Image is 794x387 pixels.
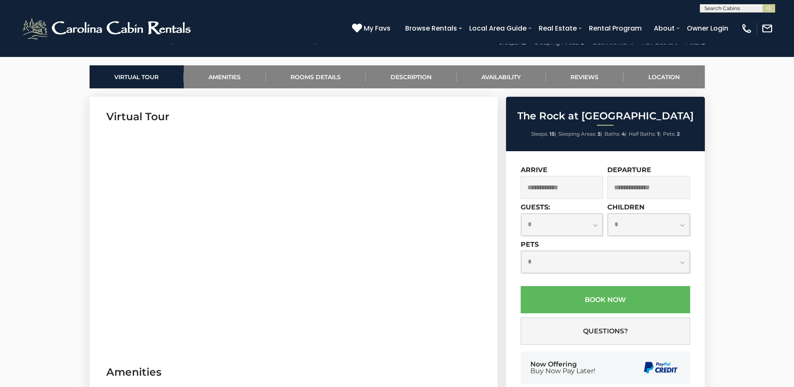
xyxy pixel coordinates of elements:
img: mail-regular-white.png [761,23,773,34]
a: About [650,21,679,36]
img: phone-regular-white.png [741,23,753,34]
label: Pets [521,240,539,248]
label: Arrive [521,166,547,174]
img: White-1-2.png [21,16,195,41]
a: Rooms Details [266,65,366,88]
span: Sleeps: [531,131,548,137]
a: Location [624,65,705,88]
strong: 2 [677,131,680,137]
li: | [531,129,556,139]
span: Buy Now Pay Later! [530,368,595,374]
strong: 15 [550,131,555,137]
span: Sleeping Areas: [558,131,596,137]
a: Browse Rentals [401,21,461,36]
a: Owner Login [683,21,732,36]
a: Description [366,65,457,88]
h3: Amenities [106,365,481,379]
li: | [629,129,661,139]
a: Reviews [546,65,624,88]
a: Local Area Guide [465,21,531,36]
strong: 5 [598,131,601,137]
strong: 4 [622,131,625,137]
label: Children [607,203,645,211]
button: Book Now [521,286,690,313]
a: My Favs [352,23,393,34]
strong: 1 [657,131,659,137]
li: | [604,129,627,139]
li: | [558,129,602,139]
a: Rental Program [585,21,646,36]
a: Amenities [184,65,266,88]
a: Availability [457,65,546,88]
span: Half Baths: [629,131,656,137]
span: Baths: [604,131,620,137]
a: Real Estate [534,21,581,36]
span: Pets: [663,131,676,137]
label: Guests: [521,203,550,211]
label: Departure [607,166,651,174]
div: Now Offering [530,361,595,374]
h3: Virtual Tour [106,109,481,124]
h2: The Rock at [GEOGRAPHIC_DATA] [508,111,703,121]
a: Virtual Tour [90,65,184,88]
button: Questions? [521,317,690,345]
span: My Favs [364,23,391,34]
